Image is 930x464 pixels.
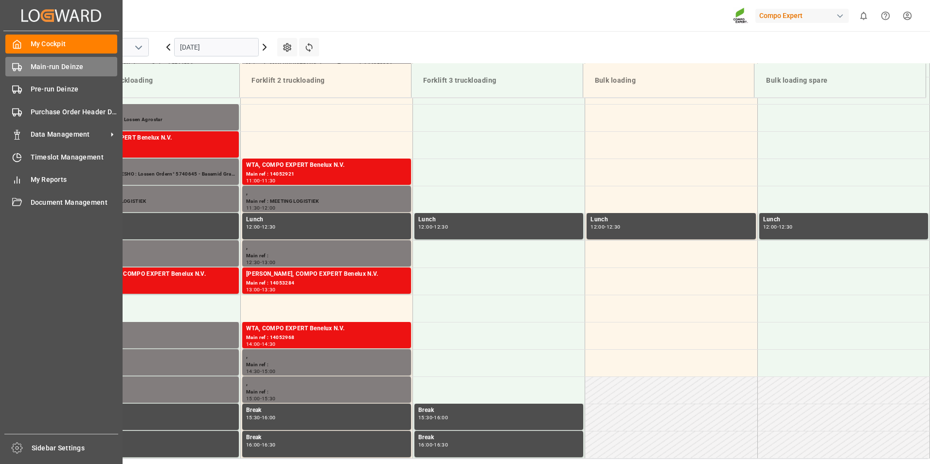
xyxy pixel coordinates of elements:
[733,7,749,24] img: Screenshot%202023-09-29%20at%2010.02.21.png_1712312052.png
[246,206,260,210] div: 11:30
[73,242,235,252] div: ,
[246,242,407,252] div: ,
[762,71,918,89] div: Bulk loading spare
[246,161,407,170] div: WTA, COMPO EXPERT Benelux N.V.
[73,133,235,143] div: WTA, COMPO EXPERT Benelux N.V.
[262,260,276,265] div: 13:00
[590,215,751,225] div: Lunch
[32,443,119,453] span: Sidebar Settings
[246,415,260,420] div: 15:30
[73,324,235,334] div: ,
[246,170,407,178] div: Main ref : 14052921
[73,170,235,178] div: Main ref : MAIL KANESHO : Lossen Ordern° 5740645 - Basamid Granulaat
[418,415,432,420] div: 15:30
[260,443,262,447] div: -
[418,215,579,225] div: Lunch
[73,406,235,415] div: Break
[418,225,432,229] div: 12:00
[73,197,235,206] div: Main ref : MEETING LOGISTIEK
[260,225,262,229] div: -
[246,388,407,396] div: Main ref :
[73,334,235,342] div: Main ref : DEMATRA
[31,175,118,185] span: My Reports
[246,252,407,260] div: Main ref :
[246,351,407,361] div: ,
[260,287,262,292] div: -
[246,378,407,388] div: ,
[260,206,262,210] div: -
[246,443,260,447] div: 16:00
[73,106,235,116] div: ,
[262,369,276,374] div: 15:00
[262,225,276,229] div: 12:30
[755,9,849,23] div: Compo Expert
[31,62,118,72] span: Main-run Deinze
[246,260,260,265] div: 12:30
[260,178,262,183] div: -
[262,178,276,183] div: 11:30
[131,40,145,55] button: open menu
[246,178,260,183] div: 11:00
[260,369,262,374] div: -
[875,5,896,27] button: Help Center
[755,6,853,25] button: Compo Expert
[246,225,260,229] div: 12:00
[73,116,235,124] div: Main ref : MAIL KLN : Lossen Agrostar
[246,342,260,346] div: 14:00
[590,225,605,229] div: 12:00
[434,415,448,420] div: 16:00
[260,396,262,401] div: -
[73,215,235,225] div: Lunch
[31,107,118,117] span: Purchase Order Header Deinze
[262,342,276,346] div: 14:30
[73,378,235,388] div: ,
[432,415,434,420] div: -
[246,197,407,206] div: Main ref : MEETING LOGISTIEK
[434,225,448,229] div: 12:30
[418,443,432,447] div: 16:00
[73,188,235,197] div: ,
[246,433,407,443] div: Break
[432,225,434,229] div: -
[246,396,260,401] div: 15:00
[73,269,235,279] div: [PERSON_NAME], COMPO EXPERT Benelux N.V.
[763,225,777,229] div: 12:00
[262,443,276,447] div: 16:30
[605,225,606,229] div: -
[73,252,235,260] div: Main ref :
[591,71,747,89] div: Bulk loading
[31,84,118,94] span: Pre-run Deinze
[246,334,407,342] div: Main ref : 14052968
[248,71,403,89] div: Forklift 2 truckloading
[432,443,434,447] div: -
[174,38,259,56] input: DD.MM.YYYY
[607,225,621,229] div: 12:30
[31,129,107,140] span: Data Management
[434,443,448,447] div: 16:30
[31,197,118,208] span: Document Management
[246,361,407,369] div: Main ref :
[73,388,235,396] div: Main ref :
[5,80,117,99] a: Pre-run Deinze
[246,406,407,415] div: Break
[763,215,924,225] div: Lunch
[418,433,579,443] div: Break
[246,279,407,287] div: Main ref : 14053284
[260,415,262,420] div: -
[262,396,276,401] div: 15:30
[73,279,235,287] div: Main ref : 14053099
[73,143,235,151] div: Main ref : 14053003
[5,102,117,121] a: Purchase Order Header Deinze
[31,39,118,49] span: My Cockpit
[5,57,117,76] a: Main-run Deinze
[31,152,118,162] span: Timeslot Management
[5,35,117,54] a: My Cockpit
[260,342,262,346] div: -
[418,406,579,415] div: Break
[5,147,117,166] a: Timeslot Management
[262,287,276,292] div: 13:30
[246,287,260,292] div: 13:00
[246,269,407,279] div: [PERSON_NAME], COMPO EXPERT Benelux N.V.
[853,5,875,27] button: show 0 new notifications
[260,260,262,265] div: -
